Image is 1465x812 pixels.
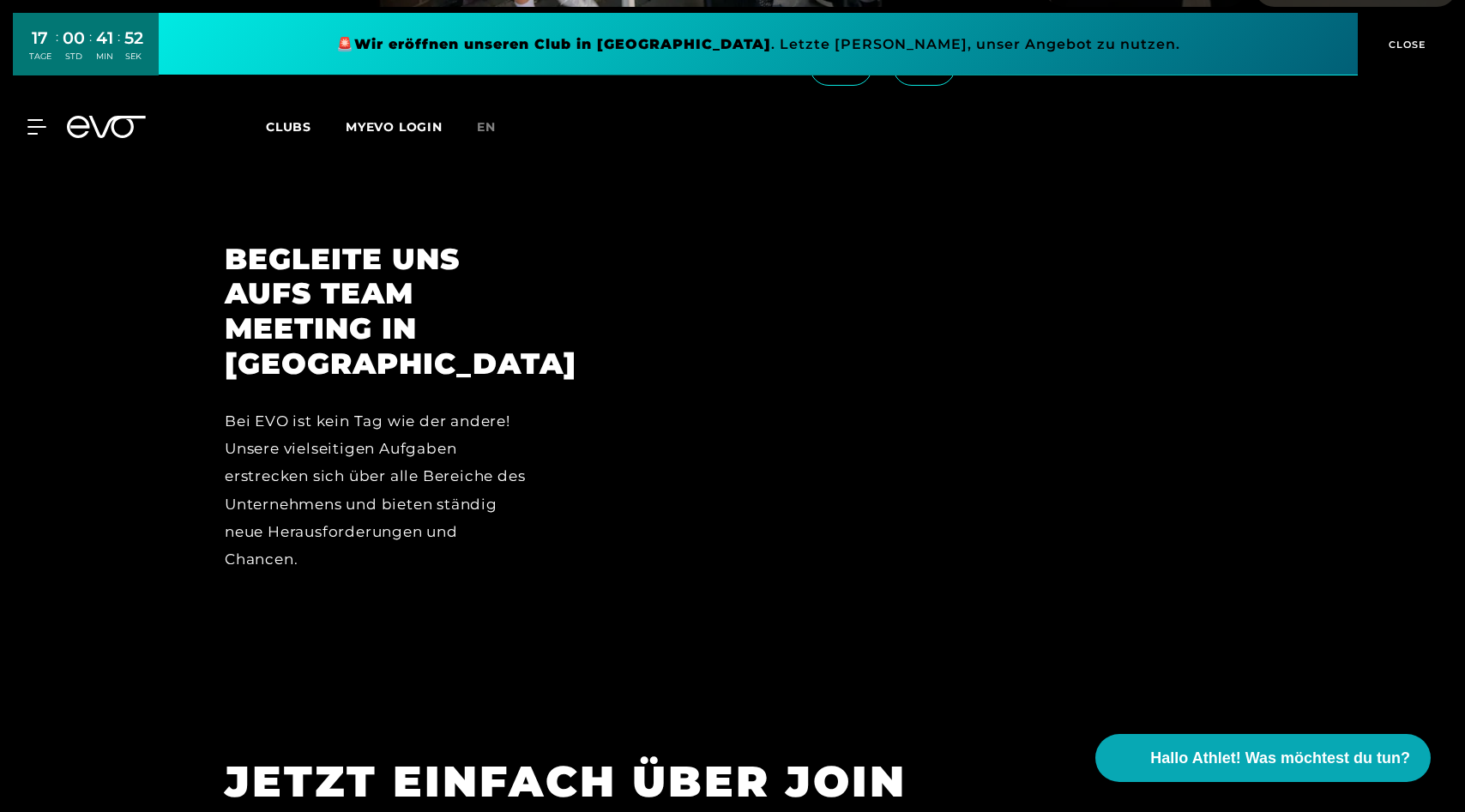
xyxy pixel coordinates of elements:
div: 00 [63,26,85,51]
a: Clubs [266,118,346,135]
button: CLOSE [1358,13,1452,75]
div: SEK [124,51,143,63]
div: : [89,27,92,73]
div: Bei EVO ist kein Tag wie der andere! Unsere vielseitigen Aufgaben erstrecken sich über alle Berei... [225,407,531,574]
div: MIN [96,51,113,63]
div: : [56,27,58,73]
span: Clubs [266,119,311,135]
span: Hallo Athlet! Was möchtest du tun? [1150,747,1410,770]
div: 52 [124,26,143,51]
div: 41 [96,26,113,51]
div: : [118,27,120,73]
a: en [477,117,516,137]
span: CLOSE [1384,37,1426,52]
span: en [477,119,496,135]
div: TAGE [29,51,51,63]
button: Hallo Athlet! Was möchtest du tun? [1095,734,1431,782]
h2: BEGLEITE UNS AUFS TEAM MEETING IN [GEOGRAPHIC_DATA] [225,242,531,382]
div: 17 [29,26,51,51]
div: STD [63,51,85,63]
a: MYEVO LOGIN [346,119,443,135]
